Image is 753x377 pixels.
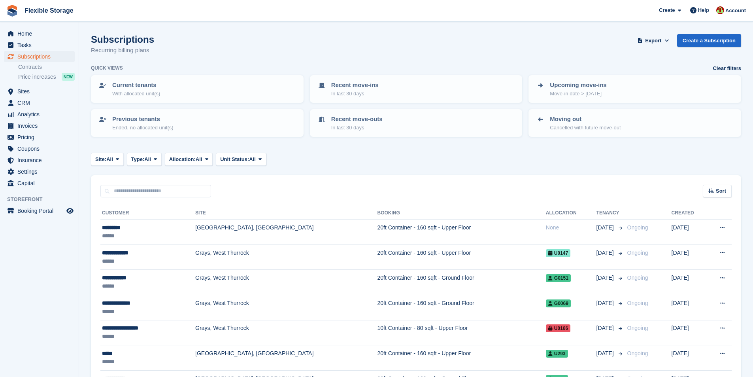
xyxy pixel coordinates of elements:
[672,345,706,371] td: [DATE]
[91,46,154,55] p: Recurring billing plans
[62,73,75,81] div: NEW
[311,110,522,136] a: Recent move-outs In last 30 days
[112,90,160,98] p: With allocated unit(s)
[4,120,75,131] a: menu
[4,132,75,143] a: menu
[18,63,75,71] a: Contracts
[331,81,379,90] p: Recent move-ins
[627,350,648,356] span: Ongoing
[169,155,196,163] span: Allocation:
[596,274,615,282] span: [DATE]
[7,195,79,203] span: Storefront
[21,4,77,17] a: Flexible Storage
[377,220,546,245] td: 20ft Container - 160 sqft - Upper Floor
[91,64,123,72] h6: Quick views
[4,86,75,97] a: menu
[546,249,570,257] span: U0147
[672,320,706,345] td: [DATE]
[596,349,615,358] span: [DATE]
[144,155,151,163] span: All
[627,250,648,256] span: Ongoing
[377,244,546,270] td: 20ft Container - 160 sqft - Upper Floor
[529,76,740,102] a: Upcoming move-ins Move-in date > [DATE]
[195,320,377,345] td: Grays, West Thurrock
[550,115,621,124] p: Moving out
[4,109,75,120] a: menu
[672,295,706,320] td: [DATE]
[4,40,75,51] a: menu
[529,110,740,136] a: Moving out Cancelled with future move-out
[550,81,606,90] p: Upcoming move-ins
[596,207,624,220] th: Tenancy
[596,249,615,257] span: [DATE]
[17,132,65,143] span: Pricing
[95,155,106,163] span: Site:
[546,224,596,232] div: None
[716,6,724,14] img: David Jones
[17,120,65,131] span: Invoices
[165,153,213,166] button: Allocation: All
[17,166,65,177] span: Settings
[196,155,202,163] span: All
[645,37,661,45] span: Export
[311,76,522,102] a: Recent move-ins In last 30 days
[627,275,648,281] span: Ongoing
[18,72,75,81] a: Price increases NEW
[131,155,145,163] span: Type:
[377,207,546,220] th: Booking
[195,345,377,371] td: [GEOGRAPHIC_DATA], [GEOGRAPHIC_DATA]
[4,155,75,166] a: menu
[4,178,75,189] a: menu
[17,86,65,97] span: Sites
[672,220,706,245] td: [DATE]
[220,155,249,163] span: Unit Status:
[127,153,162,166] button: Type: All
[17,178,65,189] span: Capital
[195,207,377,220] th: Site
[550,124,621,132] p: Cancelled with future move-out
[195,295,377,320] td: Grays, West Thurrock
[546,299,571,307] span: G0069
[4,97,75,108] a: menu
[195,270,377,295] td: Grays, West Thurrock
[17,97,65,108] span: CRM
[17,40,65,51] span: Tasks
[377,295,546,320] td: 20ft Container - 160 sqft - Ground Floor
[698,6,709,14] span: Help
[195,244,377,270] td: Grays, West Thurrock
[17,109,65,120] span: Analytics
[65,206,75,216] a: Preview store
[550,90,606,98] p: Move-in date > [DATE]
[627,224,648,231] span: Ongoing
[195,220,377,245] td: [GEOGRAPHIC_DATA], [GEOGRAPHIC_DATA]
[331,124,383,132] p: In last 30 days
[216,153,266,166] button: Unit Status: All
[4,51,75,62] a: menu
[713,64,741,72] a: Clear filters
[17,205,65,216] span: Booking Portal
[92,76,303,102] a: Current tenants With allocated unit(s)
[377,320,546,345] td: 10ft Container - 80 sqft - Upper Floor
[112,115,174,124] p: Previous tenants
[596,299,615,307] span: [DATE]
[659,6,675,14] span: Create
[4,166,75,177] a: menu
[106,155,113,163] span: All
[18,73,56,81] span: Price increases
[92,110,303,136] a: Previous tenants Ended, no allocated unit(s)
[546,274,571,282] span: G0151
[546,207,596,220] th: Allocation
[17,51,65,62] span: Subscriptions
[596,224,615,232] span: [DATE]
[6,5,18,17] img: stora-icon-8386f47178a22dfd0bd8f6a31ec36ba5ce8667c1dd55bd0f319d3a0aa187defe.svg
[91,34,154,45] h1: Subscriptions
[17,155,65,166] span: Insurance
[672,270,706,295] td: [DATE]
[17,143,65,154] span: Coupons
[100,207,195,220] th: Customer
[546,350,568,358] span: U293
[4,205,75,216] a: menu
[627,300,648,306] span: Ongoing
[672,207,706,220] th: Created
[672,244,706,270] td: [DATE]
